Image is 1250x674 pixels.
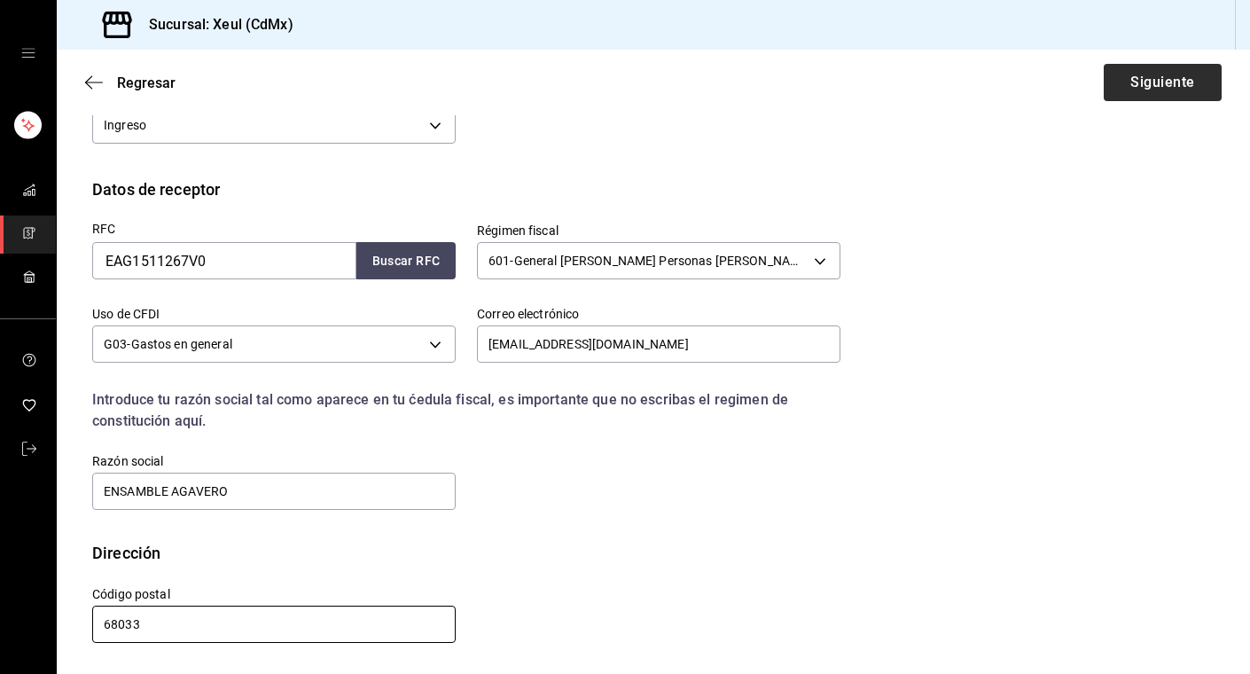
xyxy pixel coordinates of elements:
button: open drawer [21,46,35,60]
input: Obligatorio [92,606,456,643]
span: Ingreso [104,116,146,134]
label: Uso de CFDI [92,308,456,320]
h3: Sucursal: Xeul (CdMx) [135,14,293,35]
label: Correo electrónico [477,308,840,320]
span: Regresar [117,74,176,91]
button: Buscar RFC [356,242,456,279]
button: Siguiente [1104,64,1222,101]
span: G03 - Gastos en general [104,335,232,353]
button: Regresar [85,74,176,91]
span: 601 - General [PERSON_NAME] Personas [PERSON_NAME] [488,252,808,270]
div: Introduce tu razón social tal como aparece en tu ćedula fiscal, es importante que no escribas el ... [92,389,840,432]
label: Régimen fiscal [477,224,840,237]
label: Razón social [92,455,456,467]
div: Dirección [92,541,160,565]
div: Datos de receptor [92,177,220,201]
label: RFC [92,223,456,235]
label: Código postal [92,588,456,600]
